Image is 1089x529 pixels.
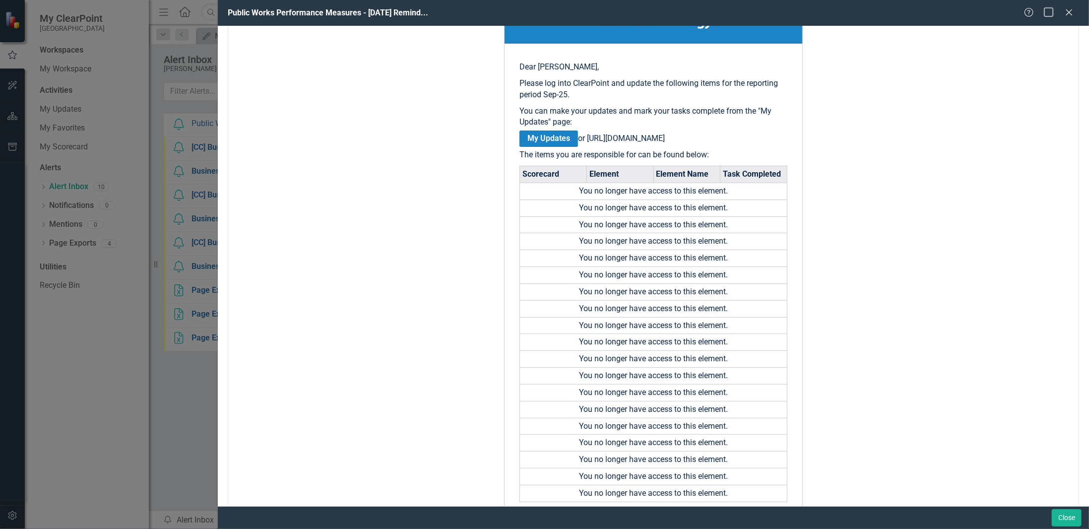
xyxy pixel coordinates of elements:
span: Public Works Performance Measures - [DATE] Remind... [228,8,428,17]
center: You no longer have access to this element. [522,186,784,197]
center: You no longer have access to this element. [522,488,784,499]
center: You no longer have access to this element. [522,286,784,298]
th: Element [586,166,653,183]
a: My Updates [519,131,578,147]
center: You no longer have access to this element. [522,471,784,482]
center: You no longer have access to this element. [522,202,784,214]
center: You no longer have access to this element. [522,236,784,247]
p: Dear [PERSON_NAME], [519,62,787,73]
center: You no longer have access to this element. [522,454,784,465]
center: You no longer have access to this element. [522,320,784,331]
button: Close [1052,509,1082,527]
center: You no longer have access to this element. [522,437,784,449]
center: You no longer have access to this element. [522,269,784,281]
center: You no longer have access to this element. [522,387,784,398]
center: You no longer have access to this element. [522,253,784,264]
center: You no longer have access to this element. [522,421,784,432]
p: You can make your updates and mark your tasks complete from the "My Updates" page: [519,106,787,129]
center: You no longer have access to this element. [522,353,784,365]
center: You no longer have access to this element. [522,303,784,315]
p: The items you are responsible for can be found below: [519,149,787,161]
th: Task Completed [720,166,787,183]
center: You no longer have access to this element. [522,404,784,415]
center: You no longer have access to this element. [522,336,784,348]
th: Element Name [653,166,720,183]
th: Scorecard [520,166,587,183]
center: You no longer have access to this element. [522,219,784,231]
p: Please log into ClearPoint and update the following items for the reporting period Sep-25. [519,78,787,101]
center: You no longer have access to this element. [522,370,784,382]
p: or [URL][DOMAIN_NAME] [519,133,787,144]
